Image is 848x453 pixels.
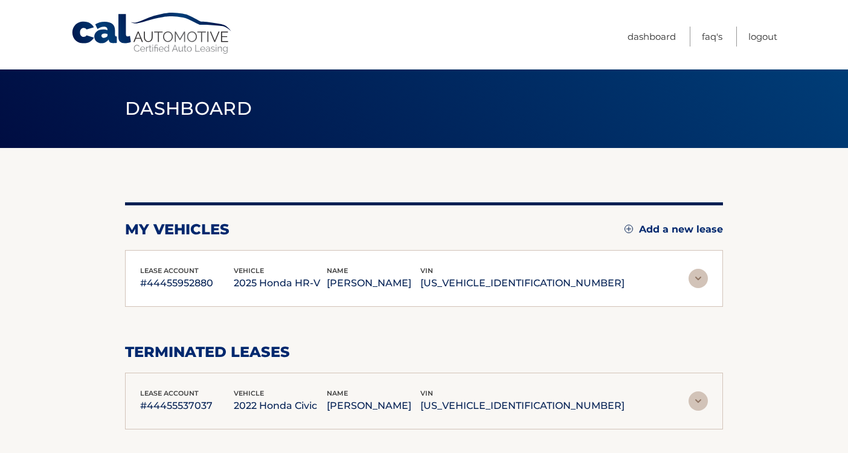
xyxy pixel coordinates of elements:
[327,389,348,397] span: name
[748,27,777,47] a: Logout
[420,266,433,275] span: vin
[234,266,264,275] span: vehicle
[234,275,327,292] p: 2025 Honda HR-V
[689,269,708,288] img: accordion-rest.svg
[327,397,420,414] p: [PERSON_NAME]
[140,275,234,292] p: #44455952880
[689,391,708,411] img: accordion-rest.svg
[625,225,633,233] img: add.svg
[628,27,676,47] a: Dashboard
[125,343,723,361] h2: terminated leases
[327,266,348,275] span: name
[140,389,199,397] span: lease account
[125,220,230,239] h2: my vehicles
[140,266,199,275] span: lease account
[420,397,625,414] p: [US_VEHICLE_IDENTIFICATION_NUMBER]
[125,97,252,120] span: Dashboard
[625,223,723,236] a: Add a new lease
[420,389,433,397] span: vin
[71,12,234,55] a: Cal Automotive
[140,397,234,414] p: #44455537037
[234,389,264,397] span: vehicle
[234,397,327,414] p: 2022 Honda Civic
[702,27,722,47] a: FAQ's
[327,275,420,292] p: [PERSON_NAME]
[420,275,625,292] p: [US_VEHICLE_IDENTIFICATION_NUMBER]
